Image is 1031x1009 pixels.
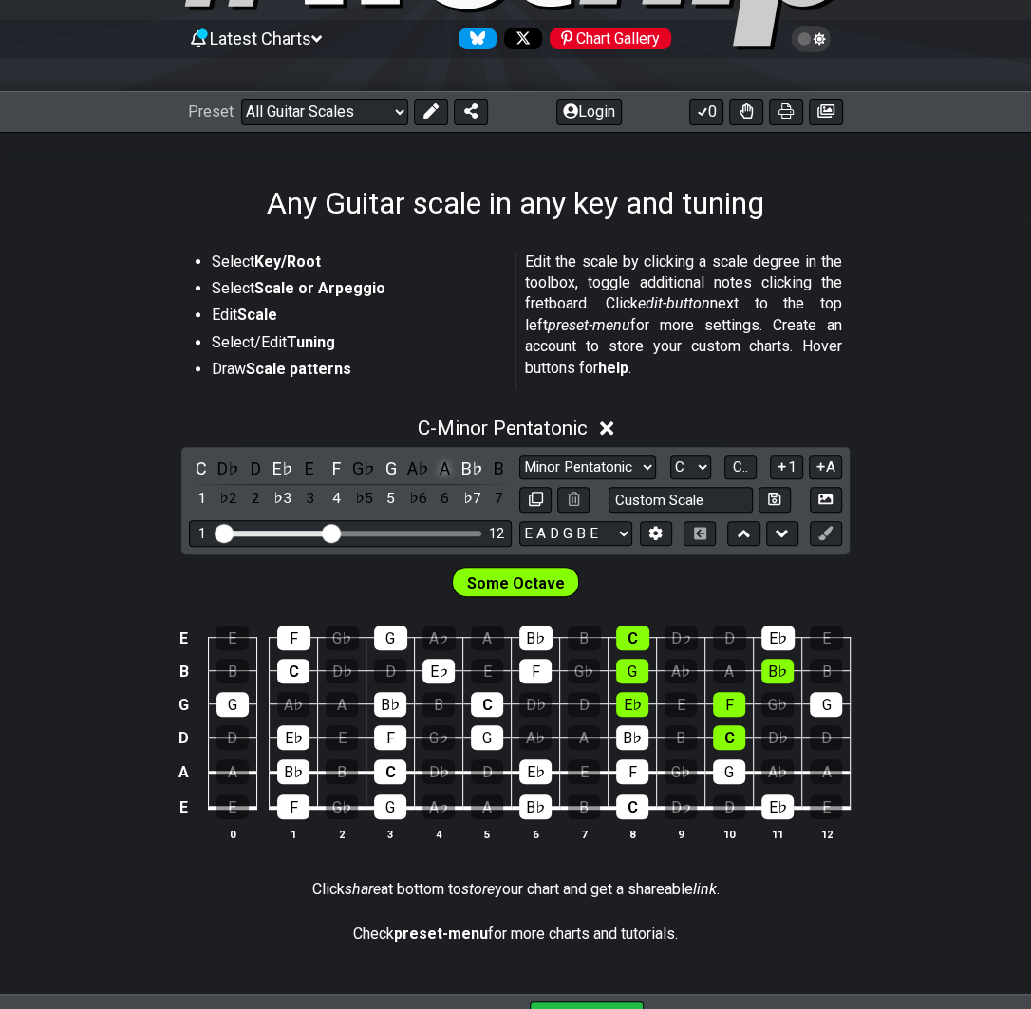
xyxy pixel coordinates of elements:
[616,692,648,717] div: E♭
[616,659,648,683] div: G
[189,520,512,546] div: Visible fret range
[277,759,309,784] div: B♭
[670,455,711,480] select: Tonic/Root
[761,626,795,650] div: E♭
[433,486,458,512] div: toggle scale degree
[216,456,241,481] div: toggle pitch class
[809,455,842,480] button: A
[525,252,842,379] p: Edit the scale by clicking a scale degree in the toolbox, toggle additional notes clicking the fr...
[216,659,249,683] div: B
[237,306,277,324] strong: Scale
[451,28,497,49] a: Follow #fretflip at Bluesky
[759,487,791,513] button: Store user defined scale
[665,659,697,683] div: A♭
[713,626,746,650] div: D
[353,924,678,944] p: Check for more charts and tutorials.
[287,333,335,351] strong: Tuning
[568,725,600,750] div: A
[212,332,502,359] li: Select/Edit
[568,659,600,683] div: G♭
[733,458,748,476] span: C..
[665,725,697,750] div: B
[471,659,503,683] div: E
[297,456,322,481] div: toggle pitch class
[422,794,455,819] div: A♭
[519,725,552,750] div: A♭
[188,103,234,121] span: Preset
[810,521,842,547] button: First click edit preset to enable marker editing
[394,925,488,943] strong: preset-menu
[422,692,455,717] div: B
[325,456,349,481] div: toggle pitch class
[277,626,310,650] div: F
[761,725,794,750] div: D♭
[270,824,318,844] th: 1
[243,456,268,481] div: toggle pitch class
[727,521,759,547] button: Move up
[173,755,196,790] td: A
[616,794,648,819] div: C
[471,759,503,784] div: D
[189,486,214,512] div: toggle scale degree
[713,759,745,784] div: G
[212,252,502,278] li: Select
[638,294,710,312] em: edit-button
[616,626,649,650] div: C
[405,486,430,512] div: toggle scale degree
[665,794,697,819] div: D♭
[216,725,249,750] div: D
[512,824,560,844] th: 6
[422,725,455,750] div: G♭
[598,359,628,377] strong: help
[657,824,705,844] th: 9
[497,28,542,49] a: Follow #fretflip at X
[326,794,358,819] div: G♭
[422,659,455,683] div: E♭
[810,659,842,683] div: B
[809,99,843,125] button: Create image
[519,455,656,480] select: Scale
[173,622,196,655] td: E
[461,880,495,898] em: store
[379,456,403,481] div: toggle pitch class
[216,626,249,650] div: E
[254,252,321,271] strong: Key/Root
[568,759,600,784] div: E
[271,456,295,481] div: toggle pitch class
[173,688,196,721] td: G
[724,455,757,480] button: C..
[173,790,196,826] td: E
[810,759,842,784] div: A
[422,759,455,784] div: D♭
[326,659,358,683] div: D♭
[325,486,349,512] div: toggle scale degree
[689,99,723,125] button: 0
[770,455,802,480] button: 1
[488,526,503,542] div: 12
[312,879,720,900] p: Click at bottom to your chart and get a shareable .
[326,626,359,650] div: G♭
[548,316,630,334] em: preset-menu
[318,824,366,844] th: 2
[374,659,406,683] div: D
[374,626,407,650] div: G
[374,759,406,784] div: C
[216,794,249,819] div: E
[766,521,798,547] button: Move down
[560,824,609,844] th: 7
[374,794,406,819] div: G
[351,486,376,512] div: toggle scale degree
[243,486,268,512] div: toggle scale degree
[550,28,671,49] div: Chart Gallery
[198,526,206,542] div: 1
[471,794,503,819] div: A
[519,794,552,819] div: B♭
[616,759,648,784] div: F
[277,692,309,717] div: A♭
[246,360,351,378] strong: Scale patterns
[557,487,590,513] button: Delete
[241,99,408,125] select: Preset
[454,99,488,125] button: Share Preset
[487,486,512,512] div: toggle scale degree
[173,655,196,688] td: B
